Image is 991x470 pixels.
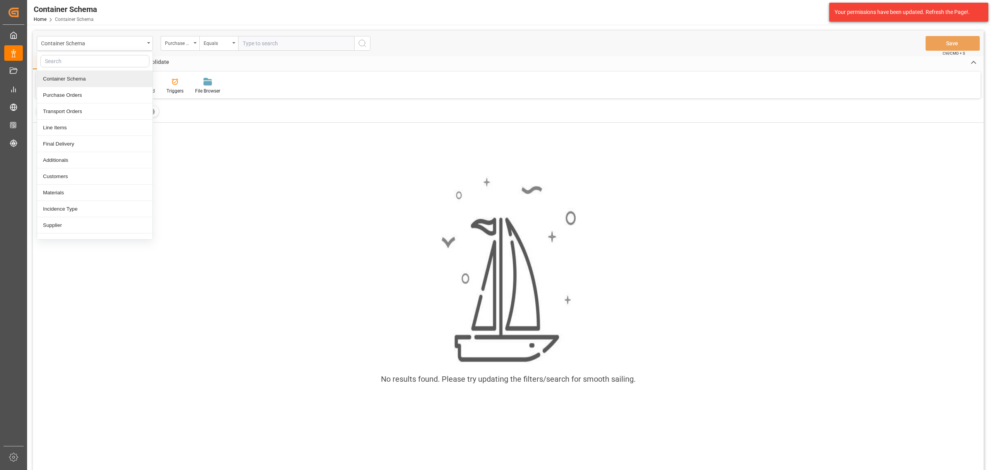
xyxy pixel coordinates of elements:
[134,56,175,69] div: Consolidate
[37,87,153,103] div: Purchase Orders
[381,373,636,385] div: No results found. Please try updating the filters/search for smooth sailing.
[37,185,153,201] div: Materials
[835,8,977,16] div: Your permissions have been updated. Refresh the Page!.
[34,17,46,22] a: Home
[37,71,153,87] div: Container Schema
[37,152,153,168] div: Additionals
[37,201,153,217] div: Incidence Type
[37,217,153,233] div: Supplier
[37,120,153,136] div: Line Items
[165,38,191,47] div: Purchase Order
[37,168,153,185] div: Customers
[37,103,153,120] div: Transport Orders
[195,87,220,94] div: File Browser
[441,176,576,364] img: smooth_sailing.jpeg
[943,50,965,56] span: Ctrl/CMD + S
[41,38,144,48] div: Container Schema
[926,36,980,51] button: Save
[37,36,153,51] button: close menu
[238,36,354,51] input: Type to search
[33,56,59,69] div: Home
[40,55,149,67] input: Search
[161,36,199,51] button: open menu
[199,36,238,51] button: open menu
[37,233,153,250] div: additional Type
[37,136,153,152] div: Final Delivery
[166,87,183,94] div: Triggers
[204,38,230,47] div: Equals
[354,36,370,51] button: search button
[34,3,97,15] div: Container Schema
